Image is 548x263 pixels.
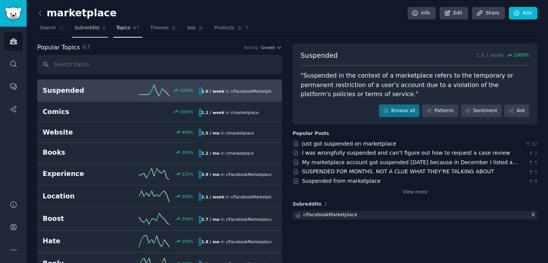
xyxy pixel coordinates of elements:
div: 300 % [182,150,193,155]
a: Books300%1.2 / moin r/marketplace [37,143,282,163]
a: Subreddits2 [72,22,108,38]
a: Hate200%1.8 / moin r/FacebookMarketplace [37,230,282,253]
a: Products7 [212,22,251,38]
span: 67 [83,44,90,51]
input: Search topics [37,55,282,74]
h2: Comics [43,107,121,117]
span: 12 [525,141,537,148]
div: in [199,238,271,246]
a: I was wrongfully suspended and can’t figure out how to request a case review [302,150,510,156]
span: r/ FacebookMarketplace [231,195,277,199]
a: Ask [185,22,206,38]
a: Info [408,7,436,20]
a: Just got suspended on marketplace [302,141,397,147]
h2: Experience [43,169,121,179]
span: Popular Topics [37,43,80,52]
span: r/ FacebookMarketplace [226,239,272,244]
div: in [199,215,271,223]
span: Ask [187,25,196,32]
a: r/FacebookMarketplace8 [293,211,537,220]
span: 4 [528,178,537,185]
span: r/ marketplace [226,151,253,155]
b: 2.7 / mo [201,217,220,222]
a: Boost200%2.7 / moin r/FacebookMarketplace [37,208,282,230]
a: View more [403,189,427,196]
div: r/ FacebookMarketplace [303,212,357,219]
span: Suspended [301,51,338,60]
span: Subreddits [293,201,322,208]
span: Search [40,25,56,32]
h2: Website [43,128,121,137]
a: Suspended from marketplace [302,178,381,184]
div: 200 % [182,239,193,244]
div: "Suspended in the context of a marketplace refers to the temporary or permanent restriction of a ... [301,71,529,99]
div: in [199,109,261,117]
span: Subreddits [75,25,100,32]
span: 7 [528,151,537,157]
a: Ask [504,105,529,117]
span: 2 [102,25,106,32]
div: in [199,171,271,179]
a: Browse all [379,105,420,117]
a: Suspended1000%1.6 / weekin r/FacebookMarketplace [37,79,282,102]
b: 1.8 / mo [201,239,220,244]
div: in [199,129,256,137]
span: 2 [324,201,327,207]
a: Comics1000%1.1 / weekin r/marketplace [37,102,282,122]
b: 1.1 / week [201,110,225,115]
img: GummySearch logo [5,7,22,20]
span: 67 [133,25,140,32]
h2: Location [43,192,121,201]
b: 1.5 / mo [201,131,220,135]
button: Growth [261,45,282,50]
span: r/ marketplace [231,110,258,115]
h2: Suspended [43,86,121,95]
a: Search [37,22,67,38]
span: 5 [528,160,537,166]
div: Sort by [244,45,258,50]
a: Website400%1.5 / moin r/marketplace [37,122,282,143]
a: Themes [148,22,180,38]
b: 1.1 / week [201,195,225,199]
span: r/ FacebookMarketplace [231,89,277,93]
a: Share [472,7,505,20]
span: Products [214,25,234,32]
span: 5 [528,169,537,176]
div: 200 % [182,194,193,199]
span: 1000 % [513,52,529,59]
span: Themes [150,25,169,32]
span: r/ marketplace [226,131,253,135]
h2: Boost [43,214,121,223]
span: 7 [245,25,249,32]
div: 8 [532,212,537,219]
b: 1.2 / mo [201,151,220,155]
a: Add [509,7,537,20]
span: Topics [116,25,130,32]
a: Sentiment [461,105,502,117]
a: My marketplace account got suspended [DATE] because in December I listed a pelican case. Marketpl... [302,159,518,181]
div: Popular Posts [293,130,329,137]
b: 1.6 / week [201,89,225,93]
div: 225 % [182,171,193,177]
div: 1000 % [179,88,193,93]
div: in [199,87,271,95]
a: SUSPENDED FOR MONTHS. NOT A CLUE WHAT THEY'RE TALKING ABOUT [302,168,494,174]
p: 1.6 / week [476,51,529,60]
div: 400 % [182,130,193,135]
h2: Books [43,148,121,157]
a: Patterns [422,105,458,117]
div: in [199,193,271,201]
h2: Hate [43,236,121,246]
h2: marketplace [37,7,116,19]
b: 3.9 / mo [201,172,220,177]
a: Experience225%3.9 / moin r/FacebookMarketplace [37,163,282,185]
a: Edit [440,7,468,20]
a: Location200%1.1 / weekin r/FacebookMarketplace [37,185,282,208]
div: in [199,149,256,157]
span: Growth [261,45,275,50]
div: 200 % [182,216,193,222]
span: r/ FacebookMarketplace [226,217,272,222]
a: Topics67 [113,22,142,38]
span: r/ FacebookMarketplace [226,172,272,177]
div: 1000 % [179,109,193,114]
